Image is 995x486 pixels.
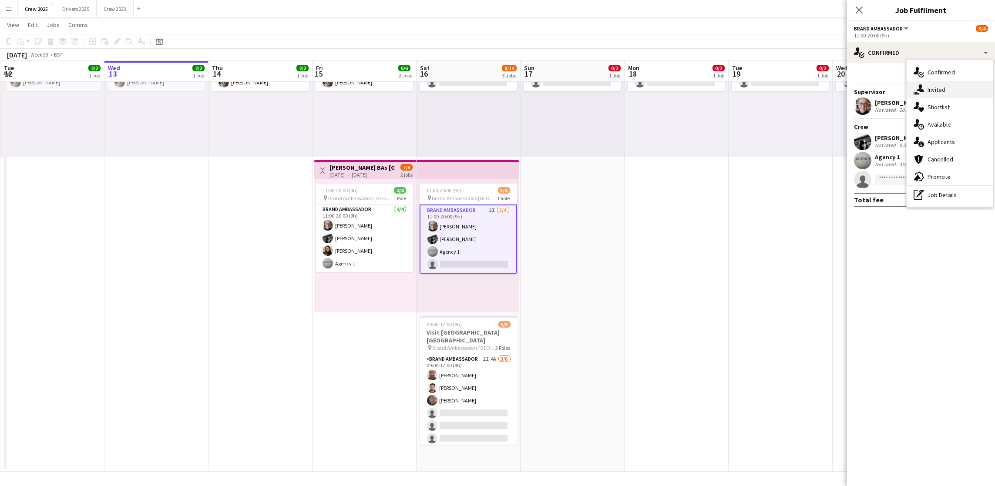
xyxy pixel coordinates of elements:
[400,164,413,171] span: 7/8
[847,123,995,131] div: Crew
[907,81,993,98] div: Invited
[907,64,993,81] div: Confirmed
[907,168,993,185] div: Promote
[427,321,462,328] span: 09:00-17:00 (8h)
[24,19,41,30] a: Edit
[420,328,518,344] h3: Visit [GEOGRAPHIC_DATA] [GEOGRAPHIC_DATA]
[419,69,430,79] span: 16
[193,72,204,79] div: 1 Job
[854,32,988,39] div: 11:00-20:00 (9h)
[7,50,27,59] div: [DATE]
[400,171,413,178] div: 2 jobs
[316,64,323,72] span: Fri
[296,65,309,71] span: 2/2
[497,195,510,201] span: 1 Role
[609,72,620,79] div: 1 Job
[211,69,223,79] span: 14
[498,187,510,194] span: 3/4
[329,164,394,171] h3: [PERSON_NAME] BAs [GEOGRAPHIC_DATA]
[524,64,534,72] span: Sun
[97,0,134,17] button: Crew 2023
[297,72,308,79] div: 1 Job
[817,72,828,79] div: 1 Job
[523,69,534,79] span: 17
[498,321,511,328] span: 5/8
[316,184,413,272] app-job-card: 11:00-20:00 (9h)4/4 Brand Ambassadors [GEOGRAPHIC_DATA]1 RoleBrand Ambassador4/411:00-20:00 (9h)[...
[89,72,100,79] div: 1 Job
[898,161,921,168] div: 358.44mi
[496,345,511,351] span: 3 Roles
[907,133,993,151] div: Applicants
[394,187,406,194] span: 4/4
[65,19,91,30] a: Comms
[898,142,913,148] div: 0.3mi
[432,195,497,201] span: Brand Ambassadors [GEOGRAPHIC_DATA]
[328,195,393,201] span: Brand Ambassadors [GEOGRAPHIC_DATA]
[847,4,995,16] h3: Job Fulfilment
[836,64,847,72] span: Wed
[323,187,358,194] span: 11:00-20:00 (9h)
[88,65,101,71] span: 2/2
[628,64,639,72] span: Mon
[627,69,639,79] span: 18
[43,19,63,30] a: Jobs
[713,65,725,71] span: 0/2
[875,134,921,142] div: [PERSON_NAME]
[3,19,23,30] a: View
[393,195,406,201] span: 1 Role
[502,72,516,79] div: 3 Jobs
[433,345,496,351] span: Brand Ambassadors [GEOGRAPHIC_DATA]
[55,0,97,17] button: Drivers 2025
[29,51,50,58] span: Week 33
[192,65,205,71] span: 2/2
[732,64,742,72] span: Tue
[3,69,14,79] span: 12
[108,64,120,72] span: Wed
[875,153,936,161] div: Agency 1
[399,72,412,79] div: 2 Jobs
[107,69,120,79] span: 13
[329,171,394,178] div: [DATE] → [DATE]
[875,142,898,148] div: Not rated
[854,195,884,204] div: Total fee
[18,0,55,17] button: Crew 2025
[420,204,517,274] app-card-role: Brand Ambassador3I3/411:00-20:00 (9h)[PERSON_NAME][PERSON_NAME]Agency 1
[907,151,993,168] div: Cancelled
[817,65,829,71] span: 0/2
[315,69,323,79] span: 15
[854,25,903,32] span: Brand Ambassador
[427,187,462,194] span: 11:00-20:00 (9h)
[875,107,898,114] div: Not rated
[608,65,621,71] span: 0/2
[907,98,993,116] div: Shortlist
[907,186,993,204] div: Job Details
[875,161,898,168] div: Not rated
[907,116,993,133] div: Available
[976,25,988,32] span: 3/4
[420,64,430,72] span: Sat
[875,99,933,107] div: [PERSON_NAME]
[420,316,518,445] app-job-card: 09:00-17:00 (8h)5/8Visit [GEOGRAPHIC_DATA] [GEOGRAPHIC_DATA] Brand Ambassadors [GEOGRAPHIC_DATA]3...
[731,69,742,79] span: 19
[28,21,38,29] span: Edit
[898,107,918,114] div: 20.42mi
[502,65,517,71] span: 8/14
[398,65,410,71] span: 6/6
[835,69,847,79] span: 20
[420,184,517,274] app-job-card: 11:00-20:00 (9h)3/4 Brand Ambassadors [GEOGRAPHIC_DATA]1 RoleBrand Ambassador3I3/411:00-20:00 (9h...
[316,204,413,272] app-card-role: Brand Ambassador4/411:00-20:00 (9h)[PERSON_NAME][PERSON_NAME][PERSON_NAME]Agency 1
[212,64,223,72] span: Thu
[4,64,14,72] span: Tue
[7,21,19,29] span: View
[54,51,63,58] div: BST
[847,42,995,63] div: Confirmed
[847,88,995,96] div: Supervisor
[713,72,724,79] div: 1 Job
[47,21,60,29] span: Jobs
[420,354,518,447] app-card-role: Brand Ambassador2I4A3/609:00-17:00 (8h)[PERSON_NAME][PERSON_NAME][PERSON_NAME]
[854,25,910,32] button: Brand Ambassador
[68,21,88,29] span: Comms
